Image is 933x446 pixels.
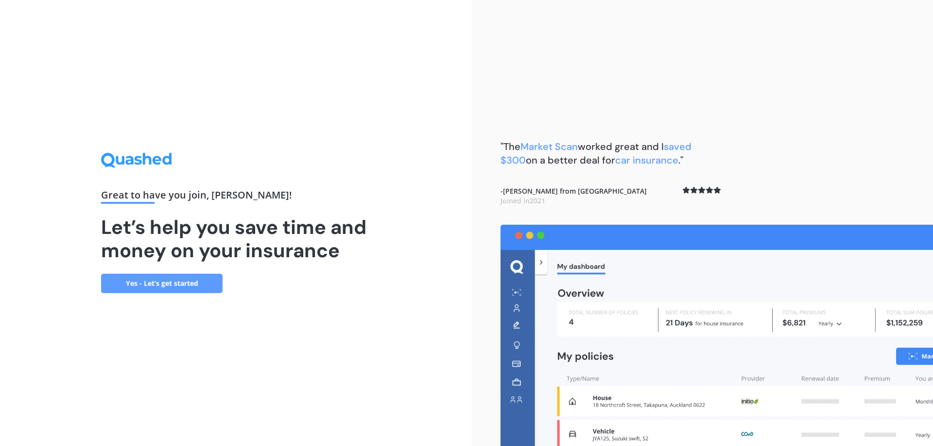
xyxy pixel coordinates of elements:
span: car insurance [615,154,678,166]
div: Great to have you join , [PERSON_NAME] ! [101,190,370,204]
span: Joined in 2021 [501,196,545,205]
h1: Let’s help you save time and money on your insurance [101,215,370,262]
img: dashboard.webp [501,225,933,446]
a: Yes - Let’s get started [101,274,223,293]
span: saved $300 [501,140,691,166]
b: - [PERSON_NAME] from [GEOGRAPHIC_DATA] [501,186,647,205]
span: Market Scan [520,140,578,153]
b: "The worked great and I on a better deal for ." [501,140,691,166]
